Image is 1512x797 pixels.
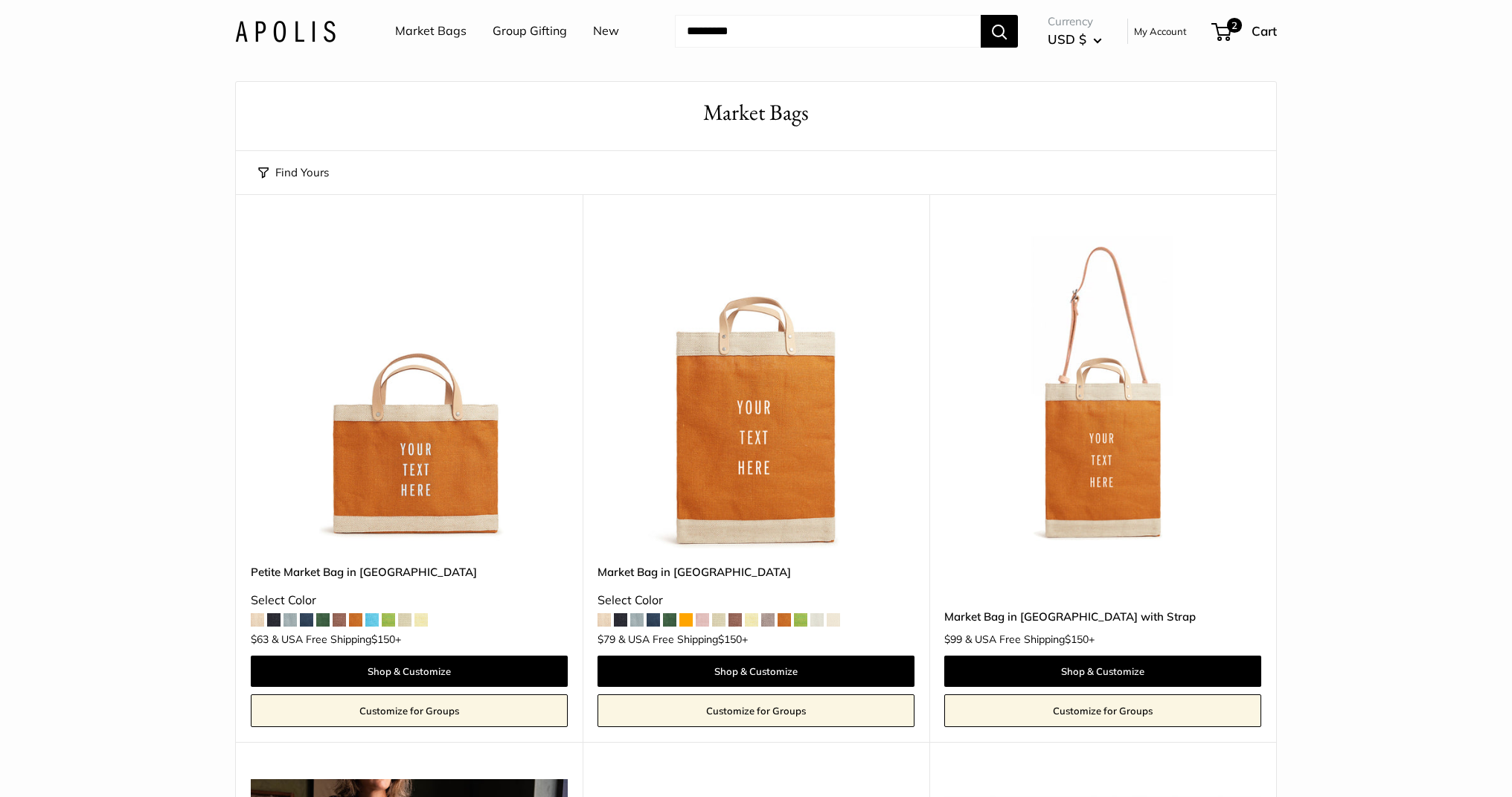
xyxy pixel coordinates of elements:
a: 2 Cart [1213,19,1277,43]
a: Market Bag in CognacMarket Bag in Cognac [598,231,914,548]
span: 2 [1227,18,1242,33]
a: Customize for Groups [251,694,568,727]
a: Shop & Customize [598,656,914,687]
a: Shop & Customize [251,656,568,687]
img: Apolis [235,20,336,42]
a: Customize for Groups [944,694,1261,727]
span: $150 [1065,633,1089,646]
a: Shop & Customize [944,656,1261,687]
a: New [593,20,619,42]
a: Market Bag in [GEOGRAPHIC_DATA] with Strap [944,608,1261,625]
img: Market Bag in Cognac [598,231,914,548]
span: Cart [1252,23,1277,39]
span: & USA Free Shipping + [965,634,1095,644]
span: $150 [718,633,742,646]
a: Market Bag in Cognac with StrapMarket Bag in Cognac with Strap [944,231,1261,548]
h1: Market Bags [258,97,1254,129]
span: $63 [251,633,269,646]
a: Petite Market Bag in CognacPetite Market Bag in Cognac [251,231,568,548]
a: Market Bags [395,20,467,42]
span: & USA Free Shipping + [618,634,748,644]
span: $99 [944,633,962,646]
span: Currency [1048,11,1102,32]
div: Select Color [251,589,568,612]
button: USD $ [1048,28,1102,51]
button: Search [981,15,1018,48]
div: Select Color [598,589,914,612]
iframe: Sign Up via Text for Offers [12,740,159,785]
span: $150 [371,633,395,646]
a: Petite Market Bag in [GEOGRAPHIC_DATA] [251,563,568,580]
a: Market Bag in [GEOGRAPHIC_DATA] [598,563,914,580]
a: My Account [1134,22,1187,40]
img: Market Bag in Cognac with Strap [944,231,1261,548]
img: Petite Market Bag in Cognac [251,231,568,548]
button: Find Yours [258,162,329,183]
input: Search... [675,15,981,48]
span: $79 [598,633,615,646]
span: & USA Free Shipping + [272,634,401,644]
a: Customize for Groups [598,694,914,727]
a: Group Gifting [493,20,567,42]
span: USD $ [1048,31,1086,47]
